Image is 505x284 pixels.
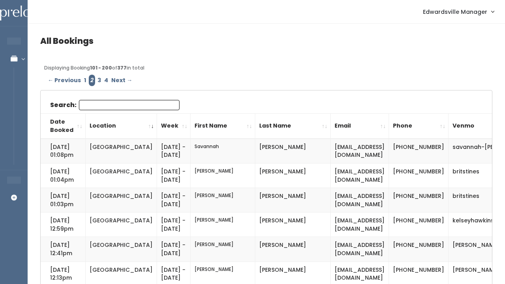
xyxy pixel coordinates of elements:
td: [GEOGRAPHIC_DATA] [86,164,157,188]
input: Search: [79,100,180,110]
td: [DATE] - [DATE] [157,139,191,164]
td: [PERSON_NAME] [255,188,331,213]
span: Edwardsville Manager [423,8,487,16]
th: Last Name: activate to sort column ascending [255,113,331,139]
td: [PHONE_NUMBER] [389,164,449,188]
th: Phone: activate to sort column ascending [389,113,449,139]
td: [PHONE_NUMBER] [389,188,449,213]
td: [DATE] 12:41pm [41,237,86,261]
a: Page 4 [103,75,110,86]
td: [DATE] - [DATE] [157,237,191,261]
td: [DATE] - [DATE] [157,188,191,213]
em: Page 2 [89,75,95,86]
td: [PERSON_NAME] [255,164,331,188]
td: [DATE] 01:03pm [41,188,86,213]
td: [EMAIL_ADDRESS][DOMAIN_NAME] [331,237,389,261]
td: [DATE] - [DATE] [157,213,191,237]
th: Date Booked: activate to sort column ascending [41,113,86,139]
b: 101 - 200 [90,64,112,71]
td: [GEOGRAPHIC_DATA] [86,188,157,213]
a: Page 1 [82,75,88,86]
div: Pagination [44,75,488,86]
td: [DATE] - [DATE] [157,164,191,188]
td: [DATE] 01:04pm [41,164,86,188]
th: First Name: activate to sort column ascending [191,113,255,139]
td: [PERSON_NAME] [255,237,331,261]
div: Displaying Booking of in total [44,64,488,71]
b: 377 [117,64,127,71]
td: [PERSON_NAME] [255,213,331,237]
td: [GEOGRAPHIC_DATA] [86,213,157,237]
th: Week: activate to sort column ascending [157,113,191,139]
td: [PERSON_NAME] [255,139,331,164]
a: Next → [110,75,134,86]
td: Savannah [191,139,255,164]
td: [PERSON_NAME] [191,188,255,213]
td: [GEOGRAPHIC_DATA] [86,237,157,261]
td: [PERSON_NAME] [191,164,255,188]
td: [PERSON_NAME] [191,213,255,237]
h4: All Bookings [40,36,492,45]
a: Edwardsville Manager [415,3,502,20]
td: [DATE] 12:59pm [41,213,86,237]
td: [GEOGRAPHIC_DATA] [86,139,157,164]
td: [EMAIL_ADDRESS][DOMAIN_NAME] [331,139,389,164]
td: [EMAIL_ADDRESS][DOMAIN_NAME] [331,188,389,213]
label: Search: [50,100,180,110]
td: [PHONE_NUMBER] [389,139,449,164]
th: Location: activate to sort column ascending [86,113,157,139]
td: [PHONE_NUMBER] [389,237,449,261]
td: [DATE] 01:08pm [41,139,86,164]
td: [EMAIL_ADDRESS][DOMAIN_NAME] [331,164,389,188]
td: [EMAIL_ADDRESS][DOMAIN_NAME] [331,213,389,237]
a: Page 3 [96,75,103,86]
th: Email: activate to sort column ascending [331,113,389,139]
td: [PERSON_NAME] [191,237,255,261]
a: ← Previous [46,75,82,86]
td: [PHONE_NUMBER] [389,213,449,237]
